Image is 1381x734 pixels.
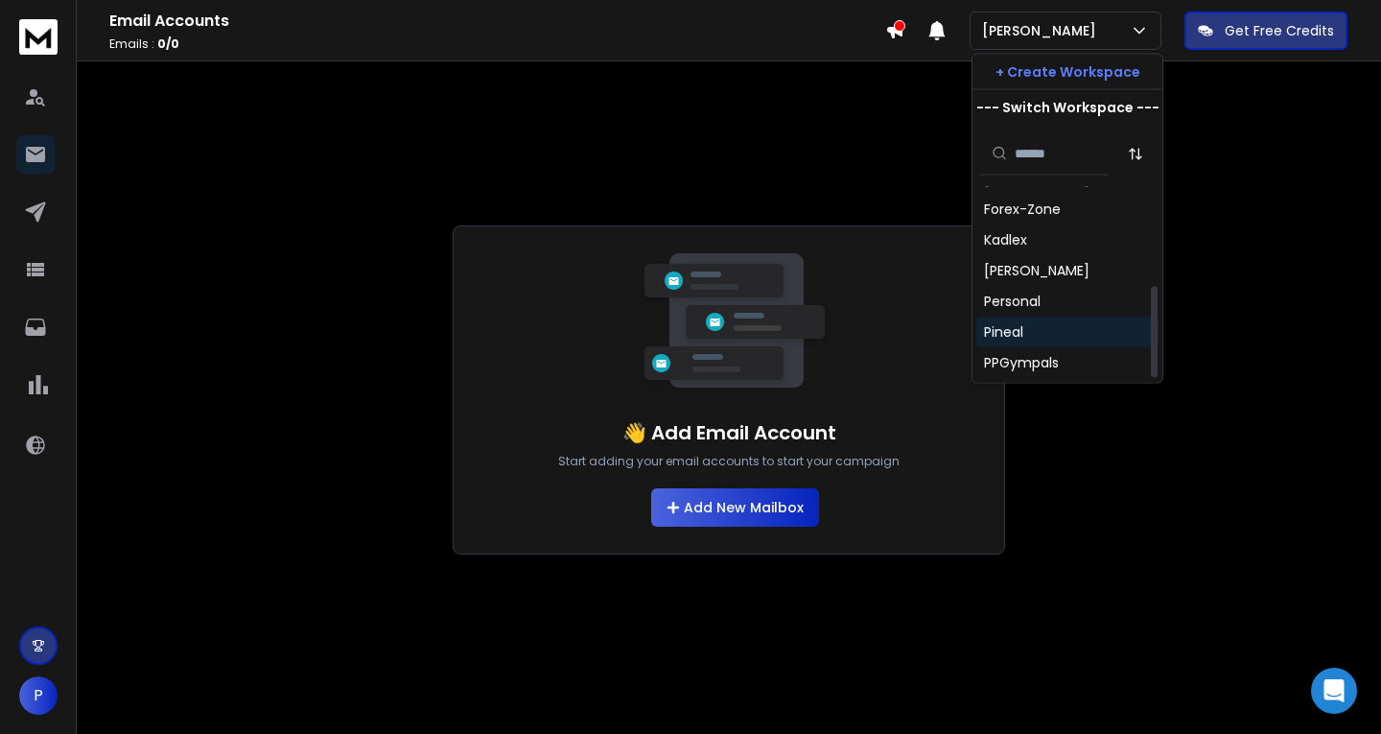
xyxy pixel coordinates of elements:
div: [PERSON_NAME] [984,262,1089,281]
p: Get Free Credits [1225,21,1334,40]
button: Sort by Sort A-Z [1116,134,1155,173]
div: PPGympals [984,354,1059,373]
button: Add New Mailbox [651,488,819,527]
button: Get Free Credits [1184,12,1347,50]
div: Personal [984,293,1041,312]
div: Pineal [984,323,1023,343]
p: Start adding your email accounts to start your campaign [558,454,900,469]
button: P [19,676,58,715]
p: + Create Workspace [995,62,1140,82]
div: Forex-Zone [984,201,1061,220]
img: logo [19,19,58,55]
p: Emails : [109,36,885,52]
div: Open Intercom Messenger [1311,668,1357,714]
p: --- Switch Workspace --- [976,98,1159,117]
span: 0 / 0 [157,36,179,52]
h1: Email Accounts [109,10,885,33]
button: + Create Workspace [972,55,1162,89]
h1: 👋 Add Email Account [622,419,836,446]
p: [PERSON_NAME] [982,21,1104,40]
div: Kadlex [984,231,1027,250]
